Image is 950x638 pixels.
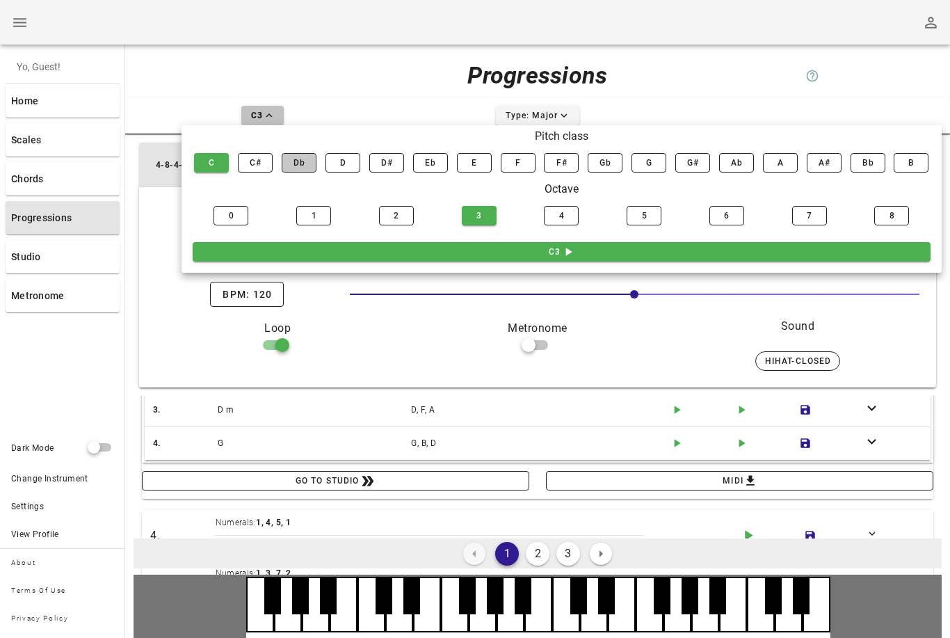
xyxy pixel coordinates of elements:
[325,153,360,173] button: D
[641,158,657,168] span: G
[264,321,291,335] span: Loop
[150,400,215,420] div: 3.
[544,153,579,173] button: F#
[526,541,549,565] button: 2
[496,106,579,125] button: Type: Major
[597,158,613,168] span: Gb
[241,106,284,125] button: C3
[851,153,885,173] button: Bb
[408,433,666,453] div: G, B, D
[369,153,404,173] button: D#
[544,206,579,225] button: 4
[755,351,841,371] button: hihat-closed
[903,158,919,168] span: B
[772,158,788,168] span: A
[675,153,710,173] button: G#
[210,282,284,307] button: BPM: 120
[505,109,571,122] span: Type: Major
[6,162,120,196] a: Chords
[413,153,448,173] button: Eb
[190,125,933,147] div: Pitch class
[193,242,931,262] button: C3
[282,153,316,173] button: Db
[466,158,482,168] span: E
[874,206,909,225] button: 8
[627,206,661,225] button: 5
[378,158,394,168] span: D#
[216,568,257,578] span: Numerals:
[201,245,921,259] span: C3
[6,240,120,273] a: Studio
[554,211,570,221] span: 4
[501,153,536,173] button: F
[781,319,815,333] span: Sound
[6,123,120,157] a: Scales
[860,158,876,168] span: Bb
[142,471,529,491] button: Go To Studio
[151,472,520,490] span: Go To Studio
[216,518,257,527] span: Numerals:
[763,153,798,173] button: A
[685,158,701,168] span: G#
[256,518,291,527] span: 1, 4, 5, 1
[306,211,322,221] span: 1
[194,153,229,173] button: C
[555,474,924,488] span: Midi
[556,541,580,565] button: 3
[145,393,931,426] button: 3.D mD, F, A
[508,321,567,335] span: Metronome
[335,158,351,168] span: D
[462,206,497,225] button: 3
[147,525,213,547] div: 4.
[495,541,519,565] button: 1
[248,158,264,168] span: C#
[150,433,215,453] div: 4.
[139,143,936,187] button: 4-8-4-8-4, 120bpm , Loop , Rainy
[457,153,492,173] button: E
[215,433,409,453] div: G
[190,178,933,200] div: Octave
[728,158,744,168] span: Ab
[256,568,291,578] span: 1, 3, 7, 2
[388,211,404,221] span: 2
[238,153,273,173] button: C#
[222,289,272,300] span: BPM: 120
[214,206,248,225] button: 0
[408,400,666,420] div: D, F, A
[6,279,120,312] a: Metronome
[6,50,120,83] div: Yo, Guest!
[801,211,817,221] span: 7
[400,53,675,97] div: Progressions
[631,153,666,173] button: G
[554,158,570,168] span: F#
[719,153,754,173] button: Ab
[470,211,488,221] span: 3
[250,109,275,122] span: C3
[816,158,832,168] span: A#
[884,211,900,221] span: 8
[215,400,409,420] div: D m
[588,153,622,173] button: Gb
[546,471,933,491] button: Midi
[291,158,307,168] span: Db
[764,356,831,366] span: hihat-closed
[145,426,931,460] button: 4.GG, B, D
[142,510,933,561] button: 4.Numerals:1, 4, 5, 1Chords:C , F , G , C
[636,211,652,221] span: 5
[296,206,331,225] button: 1
[792,206,827,225] button: 7
[156,158,903,172] div: 4-8-4-8-4, 120bpm , Loop , Rainy
[379,206,414,225] button: 2
[894,153,928,173] button: B
[223,211,239,221] span: 0
[709,206,744,225] button: 6
[6,201,120,234] a: Progressions
[422,158,438,168] span: Eb
[510,158,526,168] span: F
[6,84,120,118] a: Home
[807,153,842,173] button: A#
[203,158,220,168] span: C
[718,211,734,221] span: 6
